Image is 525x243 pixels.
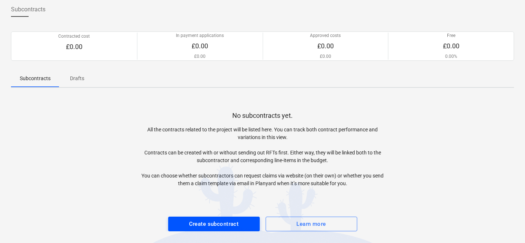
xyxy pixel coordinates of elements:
[443,42,459,51] p: £0.00
[232,111,293,120] p: No subcontracts yet.
[443,53,459,60] p: 0.00%
[176,53,224,60] p: £0.00
[310,33,341,39] p: Approved costs
[176,33,224,39] p: In payment applications
[488,208,525,243] iframe: Chat Widget
[168,217,260,231] button: Create subcontract
[296,219,326,229] div: Learn more
[266,217,357,231] button: Learn more
[58,42,90,51] p: £0.00
[137,126,388,187] p: All the contracts related to the project will be listed here. You can track both contract perform...
[310,42,341,51] p: £0.00
[58,33,90,40] p: Contracted cost
[189,219,239,229] div: Create subcontract
[310,53,341,60] p: £0.00
[11,5,45,14] span: Subcontracts
[20,75,51,82] p: Subcontracts
[176,42,224,51] p: £0.00
[68,75,86,82] p: Drafts
[443,33,459,39] p: Free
